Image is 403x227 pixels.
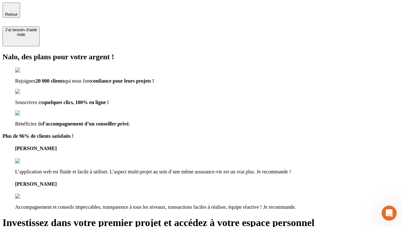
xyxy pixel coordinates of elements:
h2: Nalo, des plans pour votre argent ! [3,53,400,61]
span: 20 000 clients [36,78,65,84]
h4: [PERSON_NAME] [15,146,400,151]
span: quelques clics, 100% en ligne ! [43,100,109,105]
img: checkmark [15,67,42,73]
h4: Plus de 96% de clients satisfaits ! [3,133,400,139]
iframe: Intercom live chat [382,206,397,221]
div: Aide [5,32,37,37]
div: J’ai besoin d'aide [5,27,37,32]
span: confiance pour leurs projets ! [91,78,154,84]
span: Bénéficiez de [15,121,43,126]
span: Rejoignez [15,78,36,84]
img: reviews stars [15,158,46,164]
span: qui nous font [64,78,91,84]
span: l’accompagnement d’un conseiller privé. [43,121,130,126]
img: checkmark [15,89,42,95]
h4: [PERSON_NAME] [15,181,400,187]
p: Accompagnement et conseils impeccables, transparence à tous les niveaux, transactions faciles à r... [15,204,400,210]
img: checkmark [15,110,42,116]
button: Retour [3,3,20,18]
p: L’application web est fluide et facile à utiliser. L’aspect multi-projet au sein d’une même assur... [15,169,400,175]
span: Souscrivez en [15,100,43,105]
img: reviews stars [15,194,46,199]
button: J’ai besoin d'aideAide [3,26,40,46]
span: Retour [5,12,18,17]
